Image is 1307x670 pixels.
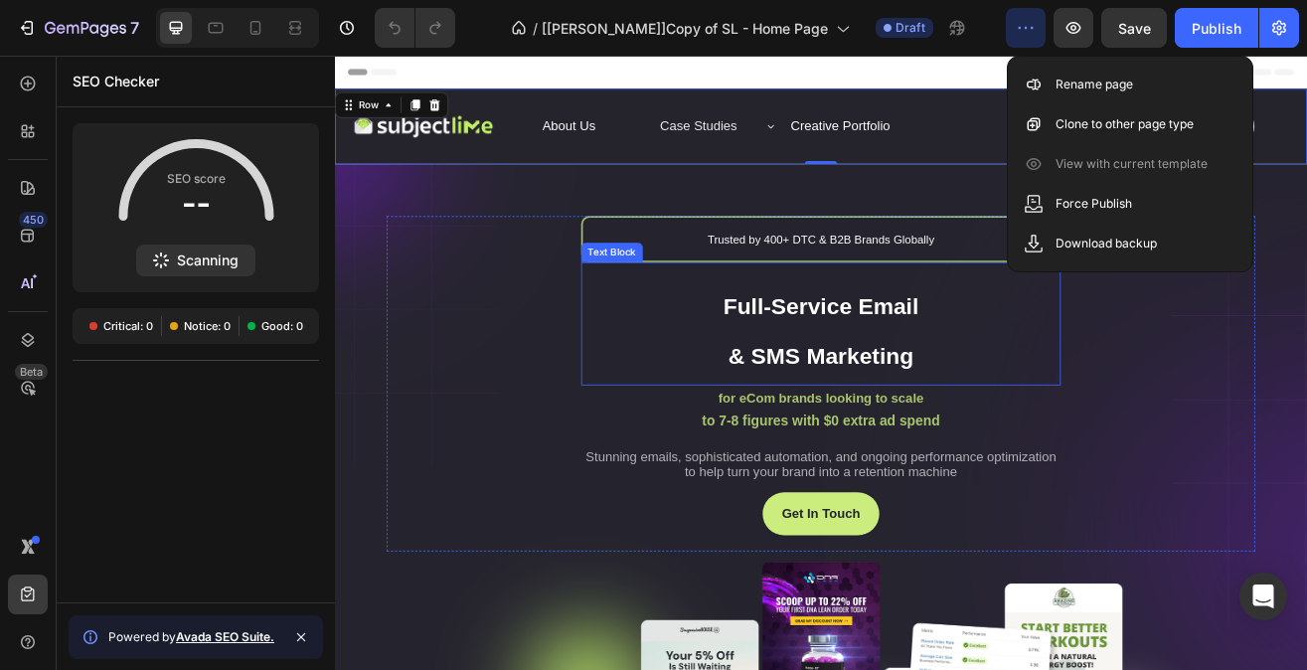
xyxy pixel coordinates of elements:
div: Publish [1192,18,1241,39]
span: for eCom brands looking to scale [470,412,722,428]
p: View with current template [1056,154,1208,174]
div: Undo/Redo [375,8,455,48]
a: Creative Portfolio [560,73,682,101]
p: SEO Checker [73,70,159,93]
a: Avada SEO Suite. [176,629,274,644]
p: Rename page [1056,75,1133,94]
span: SEO score [167,169,226,189]
button: <p>Get In Touch</p> [525,536,669,588]
span: Trusted by 400+ DTC & B2B Brands Globally [457,218,735,234]
div: Row [25,52,58,70]
p: Book a Call [1018,73,1104,101]
span: Save [1118,20,1151,37]
span: / [533,18,538,39]
div: Rich Text Editor. Editing area: main [396,70,496,104]
span: Critical: 0 [103,318,153,334]
span: & SMS Marketing [483,353,711,384]
button: Save [1101,8,1167,48]
iframe: Design area [335,56,1307,670]
p: Download backup [1056,234,1157,253]
p: Case Studies [399,73,493,101]
strong: Full-Service Email [476,292,716,323]
p: Force Publish [1056,194,1132,214]
span: Draft [896,19,925,37]
button: 7 [8,8,148,48]
span: [[PERSON_NAME]]Copy of SL - Home Page [542,18,828,39]
div: Beta [15,364,48,380]
button: Scanning [136,245,255,276]
a: Book a Call [994,61,1128,113]
span: Notice: 0 [184,318,231,334]
div: Text Block [306,233,374,251]
span: Powered by [108,628,274,646]
button: Publish [1175,8,1258,48]
p: Get In Touch [549,548,645,577]
div: 450 [19,212,48,228]
span: Good: 0 [261,318,303,334]
span: Stunning emails, sophisticated automation, and ongoing performance optimization to help turn your... [308,483,886,519]
p: Clone to other page type [1056,114,1194,134]
p: 7 [130,16,139,40]
div: Open Intercom Messenger [1239,573,1287,620]
span: to 7-8 figures with $0 extra ad spend [450,439,742,458]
